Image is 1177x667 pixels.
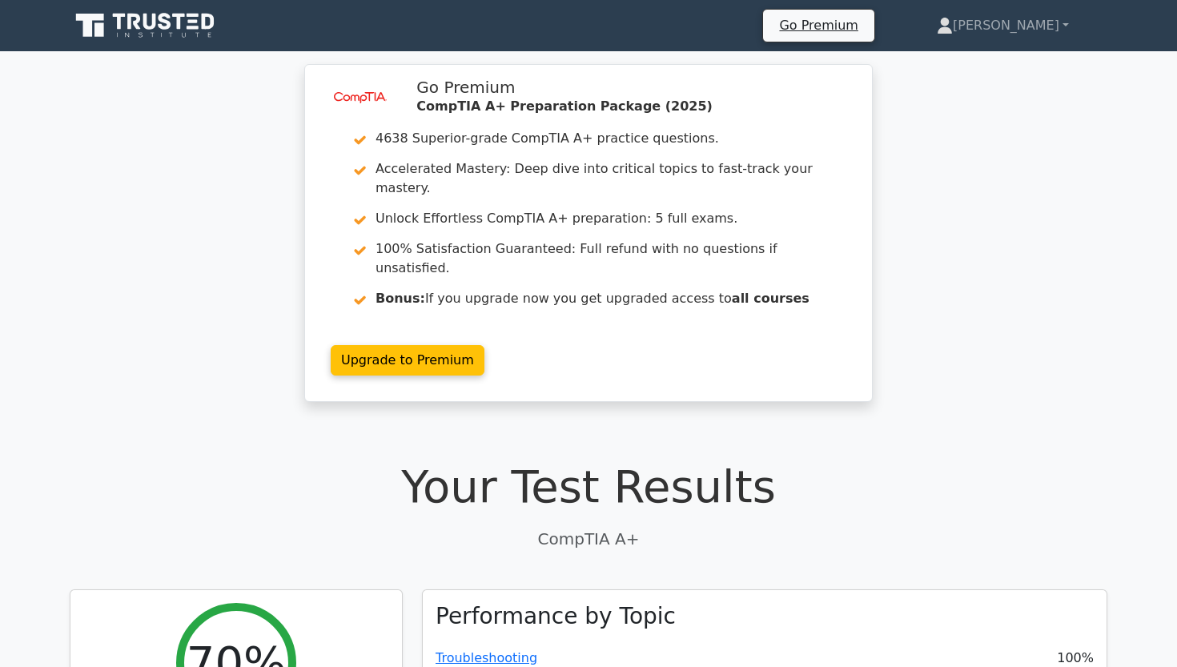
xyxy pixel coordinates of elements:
[898,10,1107,42] a: [PERSON_NAME]
[331,345,484,376] a: Upgrade to Premium
[436,603,676,630] h3: Performance by Topic
[769,14,867,36] a: Go Premium
[70,460,1107,513] h1: Your Test Results
[436,650,537,665] a: Troubleshooting
[70,527,1107,551] p: CompTIA A+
